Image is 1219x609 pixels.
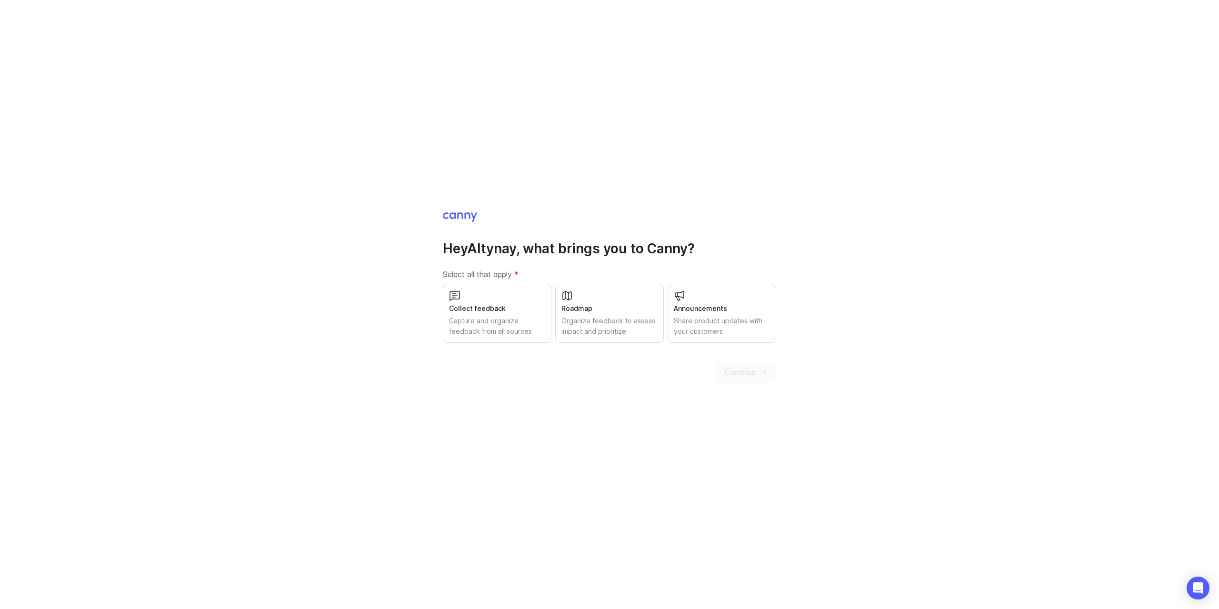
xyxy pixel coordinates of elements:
[668,284,776,343] button: AnnouncementsShare product updates with your customers
[561,303,658,314] div: Roadmap
[555,284,664,343] button: RoadmapOrganize feedback to assess impact and prioritize
[443,212,477,222] img: Canny Home
[449,303,545,314] div: Collect feedback
[1187,577,1209,599] div: Open Intercom Messenger
[443,269,776,280] label: Select all that apply
[443,240,776,257] h1: Hey Altynay , what brings you to Canny?
[449,316,545,337] div: Capture and organize feedback from all sources
[674,303,770,314] div: Announcements
[443,284,551,343] button: Collect feedbackCapture and organize feedback from all sources
[561,316,658,337] div: Organize feedback to assess impact and prioritize
[674,316,770,337] div: Share product updates with your customers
